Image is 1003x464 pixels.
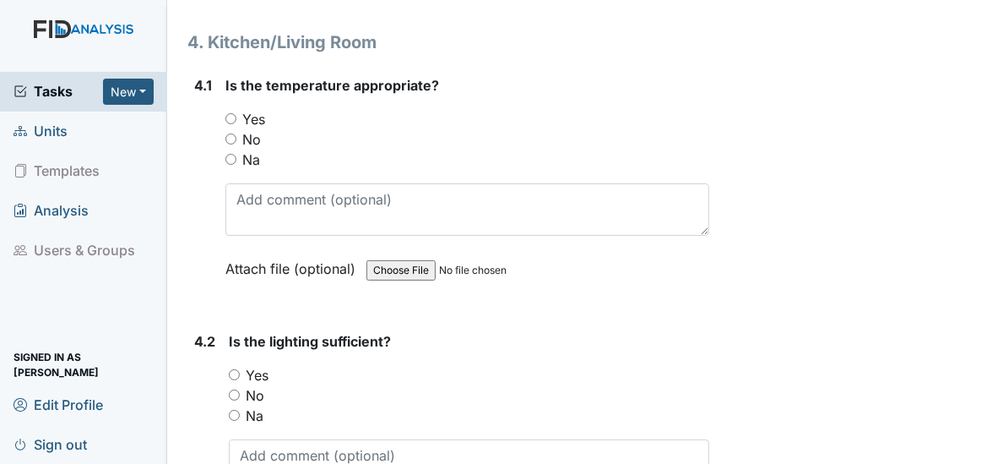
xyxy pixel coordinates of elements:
[14,198,89,224] span: Analysis
[14,81,103,101] a: Tasks
[14,431,87,457] span: Sign out
[246,365,268,385] label: Yes
[229,390,240,401] input: No
[229,369,240,380] input: Yes
[246,385,264,406] label: No
[187,30,709,55] h1: 4. Kitchen/Living Room
[242,109,265,129] label: Yes
[194,331,215,352] label: 4.2
[14,118,68,145] span: Units
[246,406,263,426] label: Na
[225,249,362,279] label: Attach file (optional)
[225,77,439,94] span: Is the temperature appropriate?
[242,150,260,170] label: Na
[242,129,261,150] label: No
[225,134,236,145] input: No
[103,79,154,105] button: New
[225,113,236,124] input: Yes
[14,352,154,378] span: Signed in as [PERSON_NAME]
[225,154,236,165] input: Na
[229,410,240,421] input: Na
[14,391,103,418] span: Edit Profile
[229,333,391,350] span: Is the lighting sufficient?
[194,75,212,96] label: 4.1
